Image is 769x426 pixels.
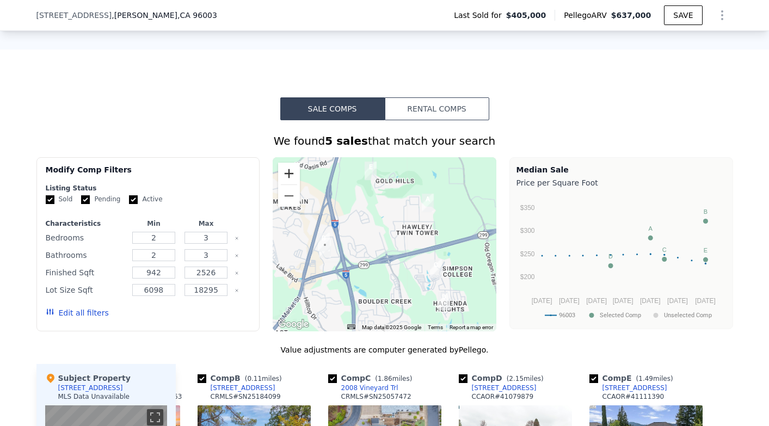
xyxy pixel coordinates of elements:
[58,392,130,401] div: MLS Data Unavailable
[664,312,712,319] text: Unselected Comp
[506,10,546,21] span: $405,000
[46,248,126,263] div: Bathrooms
[362,324,421,330] span: Map data ©2025 Google
[516,190,726,326] svg: A chart.
[664,5,702,25] button: SAVE
[198,384,275,392] a: [STREET_ADDRESS]
[520,273,534,281] text: $200
[147,409,163,425] button: Toggle fullscreen view
[516,175,726,190] div: Price per Square Foot
[275,317,311,331] a: Open this area in Google Maps (opens a new window)
[211,392,281,401] div: CRMLS # SN25184099
[428,324,443,330] a: Terms (opens in new tab)
[112,10,217,21] span: , [PERSON_NAME]
[46,230,126,245] div: Bedrooms
[325,134,368,147] strong: 5 sales
[46,164,251,184] div: Modify Comp Filters
[235,271,239,275] button: Clear
[278,185,300,207] button: Zoom out
[129,195,138,204] input: Active
[341,392,411,401] div: CRMLS # SN25057472
[602,384,667,392] div: [STREET_ADDRESS]
[130,219,177,228] div: Min
[531,297,552,305] text: [DATE]
[502,375,548,382] span: ( miles)
[438,292,450,310] div: 2124 Hacienda St
[648,225,653,232] text: A
[516,164,726,175] div: Median Sale
[235,236,239,240] button: Clear
[472,384,537,392] div: [STREET_ADDRESS]
[247,375,262,382] span: 0.11
[371,375,416,382] span: ( miles)
[509,375,524,382] span: 2.15
[602,392,665,401] div: CCAOR # 41111390
[422,194,434,212] div: 1156 Hancock Dr
[58,384,123,392] div: [STREET_ADDRESS]
[589,384,667,392] a: [STREET_ADDRESS]
[600,312,641,319] text: Selected Comp
[586,297,607,305] text: [DATE]
[36,133,733,149] div: We found that match your search
[81,195,90,204] input: Pending
[328,384,398,392] a: 2008 Vineyard Trl
[378,375,392,382] span: 1.86
[632,375,678,382] span: ( miles)
[235,254,239,258] button: Clear
[711,4,733,26] button: Show Options
[241,375,286,382] span: ( miles)
[280,97,385,120] button: Sale Comps
[459,384,537,392] a: [STREET_ADDRESS]
[454,10,506,21] span: Last Sold for
[235,288,239,293] button: Clear
[46,219,126,228] div: Characteristics
[129,195,162,204] label: Active
[667,297,688,305] text: [DATE]
[278,163,300,184] button: Zoom in
[695,297,716,305] text: [DATE]
[558,297,579,305] text: [DATE]
[638,375,653,382] span: 1.49
[608,253,613,260] text: D
[182,219,230,228] div: Max
[520,250,534,258] text: $250
[611,11,651,20] span: $637,000
[46,184,251,193] div: Listing Status
[275,317,311,331] img: Google
[459,373,548,384] div: Comp D
[559,312,575,319] text: 96003
[328,373,417,384] div: Comp C
[46,195,73,204] label: Sold
[520,204,534,212] text: $350
[341,384,398,392] div: 2008 Vineyard Trl
[564,10,611,21] span: Pellego ARV
[46,282,126,298] div: Lot Size Sqft
[472,392,534,401] div: CCAOR # 41079879
[430,260,442,278] div: 2008 Vineyard Trl
[703,208,707,215] text: B
[385,97,489,120] button: Rental Comps
[703,247,707,254] text: E
[36,344,733,355] div: Value adjustments are computer generated by Pellego .
[46,195,54,204] input: Sold
[177,11,217,20] span: , CA 96003
[46,307,109,318] button: Edit all filters
[318,233,330,251] div: 667 Brookridge Dr
[520,227,534,234] text: $300
[612,297,633,305] text: [DATE]
[639,297,660,305] text: [DATE]
[365,162,377,180] div: 6038 Gleneagles Ct
[198,373,286,384] div: Comp B
[46,265,126,280] div: Finished Sqft
[662,246,666,253] text: C
[211,384,275,392] div: [STREET_ADDRESS]
[45,373,131,384] div: Subject Property
[81,195,120,204] label: Pending
[589,373,678,384] div: Comp E
[347,324,355,329] button: Keyboard shortcuts
[36,10,112,21] span: [STREET_ADDRESS]
[450,324,493,330] a: Report a map error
